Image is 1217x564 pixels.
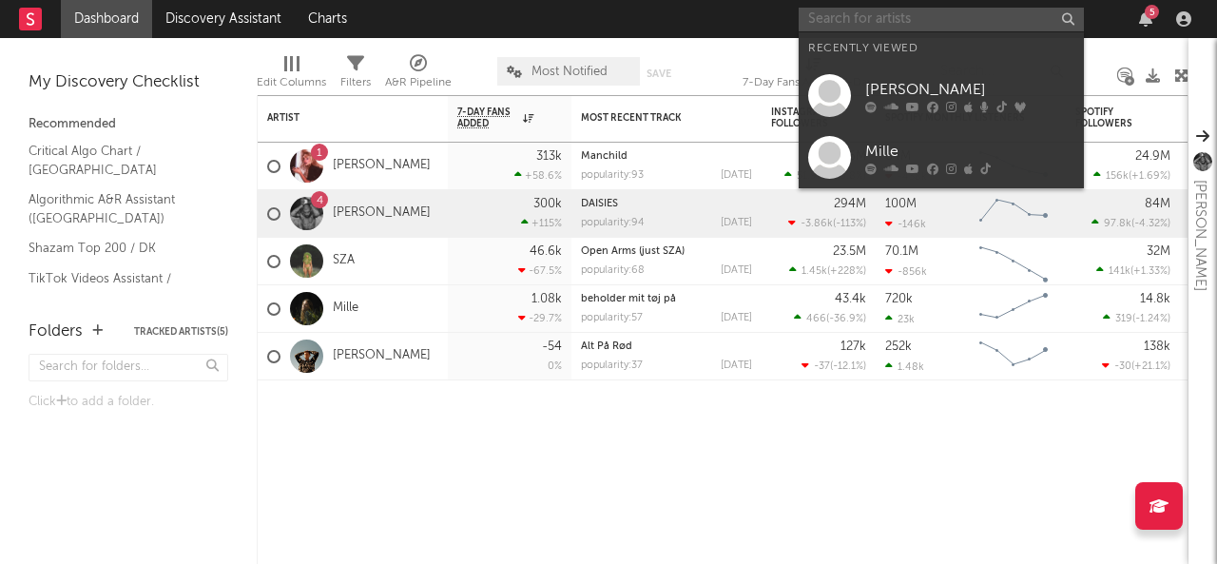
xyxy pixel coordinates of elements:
[333,301,358,317] a: Mille
[134,327,228,337] button: Tracked Artists(5)
[29,238,209,259] a: Shazam Top 200 / DK
[1135,150,1170,163] div: 24.9M
[29,141,209,180] a: Critical Algo Chart / [GEOGRAPHIC_DATA]
[1134,361,1168,372] span: +21.1 %
[885,293,913,305] div: 720k
[885,198,917,210] div: 100M
[835,293,866,305] div: 43.4k
[721,313,752,323] div: [DATE]
[1131,171,1168,182] span: +1.69 %
[885,313,915,325] div: 23k
[581,313,643,323] div: popularity: 57
[885,245,918,258] div: 70.1M
[581,341,752,352] div: Alt På Rød
[840,340,866,353] div: 127k
[581,265,645,276] div: popularity: 68
[830,266,863,277] span: +228 %
[784,169,866,182] div: ( )
[29,268,209,307] a: TikTok Videos Assistant / [DEMOGRAPHIC_DATA]
[257,71,326,94] div: Edit Columns
[1139,11,1152,27] button: 5
[1109,266,1130,277] span: 141k
[385,48,452,103] div: A&R Pipeline
[1145,5,1159,19] div: 5
[806,314,826,324] span: 466
[548,361,562,372] div: 0 %
[1102,360,1170,372] div: ( )
[581,170,644,181] div: popularity: 93
[1115,314,1132,324] span: 319
[581,246,685,257] a: Open Arms (just SZA)
[29,321,83,343] div: Folders
[808,37,1074,60] div: Recently Viewed
[814,361,830,372] span: -37
[1145,198,1170,210] div: 84M
[518,312,562,324] div: -29.7 %
[833,361,863,372] span: -12.1 %
[788,217,866,229] div: ( )
[1093,169,1170,182] div: ( )
[1103,312,1170,324] div: ( )
[581,246,752,257] div: Open Arms (just SZA)
[29,354,228,381] input: Search for folders...
[801,219,833,229] span: -3.86k
[721,170,752,181] div: [DATE]
[385,71,452,94] div: A&R Pipeline
[829,314,863,324] span: -36.9 %
[799,126,1084,188] a: Mille
[971,238,1056,285] svg: Chart title
[971,333,1056,380] svg: Chart title
[1147,245,1170,258] div: 32M
[799,65,1084,126] a: [PERSON_NAME]
[885,360,924,373] div: 1.48k
[521,217,562,229] div: +115 %
[794,312,866,324] div: ( )
[1135,314,1168,324] span: -1.24 %
[721,360,752,371] div: [DATE]
[865,140,1074,163] div: Mille
[1144,340,1170,353] div: 138k
[1134,219,1168,229] span: -4.32 %
[581,360,643,371] div: popularity: 37
[885,218,926,230] div: -146k
[531,66,608,78] span: Most Notified
[1104,219,1131,229] span: 97.8k
[457,107,518,129] span: 7-Day Fans Added
[833,245,866,258] div: 23.5M
[581,199,752,209] div: DAISIES
[836,219,863,229] span: -113 %
[802,360,866,372] div: ( )
[971,285,1056,333] svg: Chart title
[885,265,927,278] div: -856k
[971,190,1056,238] svg: Chart title
[799,8,1084,31] input: Search for artists
[333,205,431,222] a: [PERSON_NAME]
[789,264,866,277] div: ( )
[531,293,562,305] div: 1.08k
[1188,180,1211,291] div: [PERSON_NAME]
[743,48,885,103] div: 7-Day Fans Added (7-Day Fans Added)
[29,113,228,136] div: Recommended
[267,112,410,124] div: Artist
[257,48,326,103] div: Edit Columns
[533,198,562,210] div: 300k
[29,391,228,414] div: Click to add a folder.
[518,264,562,277] div: -67.5 %
[581,199,618,209] a: DAISIES
[797,171,822,182] span: 51.9k
[802,266,827,277] span: 1.45k
[1140,293,1170,305] div: 14.8k
[885,340,912,353] div: 252k
[721,265,752,276] div: [DATE]
[514,169,562,182] div: +58.6 %
[581,151,628,162] a: Manchild
[721,218,752,228] div: [DATE]
[1133,266,1168,277] span: +1.33 %
[865,78,1074,101] div: [PERSON_NAME]
[29,71,228,94] div: My Discovery Checklist
[771,107,838,129] div: Instagram Followers
[581,151,752,162] div: Manchild
[1114,361,1131,372] span: -30
[530,245,562,258] div: 46.6k
[834,198,866,210] div: 294M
